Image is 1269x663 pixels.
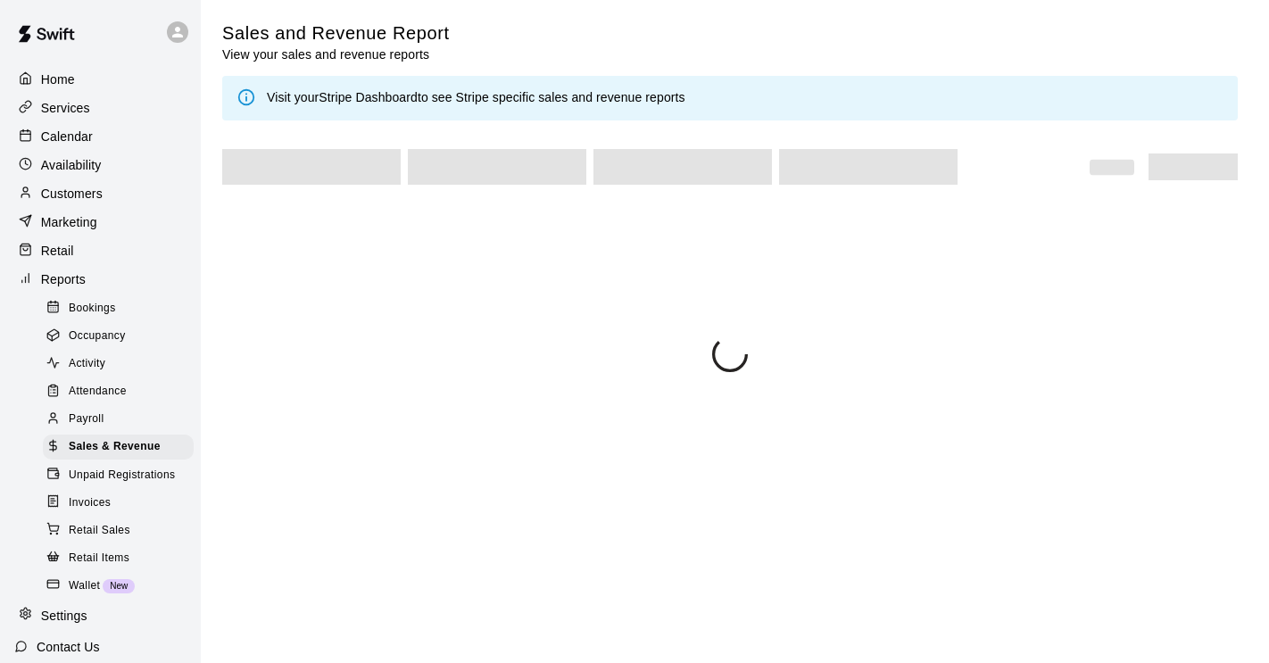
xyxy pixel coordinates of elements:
[222,21,450,46] h5: Sales and Revenue Report
[69,438,161,456] span: Sales & Revenue
[69,300,116,318] span: Bookings
[103,581,135,591] span: New
[69,327,126,345] span: Occupancy
[69,467,175,485] span: Unpaid Registrations
[41,213,97,231] p: Marketing
[14,66,187,93] a: Home
[43,572,201,600] a: WalletNew
[43,324,194,349] div: Occupancy
[267,88,685,108] div: Visit your to see Stripe specific sales and revenue reports
[43,351,201,378] a: Activity
[222,46,450,63] p: View your sales and revenue reports
[43,574,194,599] div: WalletNew
[43,435,194,460] div: Sales & Revenue
[14,209,187,236] a: Marketing
[37,638,100,656] p: Contact Us
[69,355,105,373] span: Activity
[69,383,127,401] span: Attendance
[43,546,194,571] div: Retail Items
[43,544,201,572] a: Retail Items
[43,294,201,322] a: Bookings
[43,463,194,488] div: Unpaid Registrations
[14,237,187,264] a: Retail
[43,518,194,543] div: Retail Sales
[14,152,187,178] a: Availability
[14,602,187,629] a: Settings
[43,517,201,544] a: Retail Sales
[43,352,194,377] div: Activity
[14,123,187,150] a: Calendar
[41,128,93,145] p: Calendar
[69,550,129,568] span: Retail Items
[69,410,104,428] span: Payroll
[14,266,187,293] a: Reports
[43,461,201,489] a: Unpaid Registrations
[43,434,201,461] a: Sales & Revenue
[43,296,194,321] div: Bookings
[43,489,201,517] a: Invoices
[41,607,87,625] p: Settings
[41,70,75,88] p: Home
[14,95,187,121] a: Services
[41,242,74,260] p: Retail
[43,379,194,404] div: Attendance
[43,406,201,434] a: Payroll
[69,577,100,595] span: Wallet
[41,99,90,117] p: Services
[43,322,201,350] a: Occupancy
[43,407,194,432] div: Payroll
[43,491,194,516] div: Invoices
[69,494,111,512] span: Invoices
[69,522,130,540] span: Retail Sales
[43,378,201,406] a: Attendance
[319,90,418,104] a: Stripe Dashboard
[41,270,86,288] p: Reports
[14,180,187,207] a: Customers
[41,185,103,203] p: Customers
[41,156,102,174] p: Availability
